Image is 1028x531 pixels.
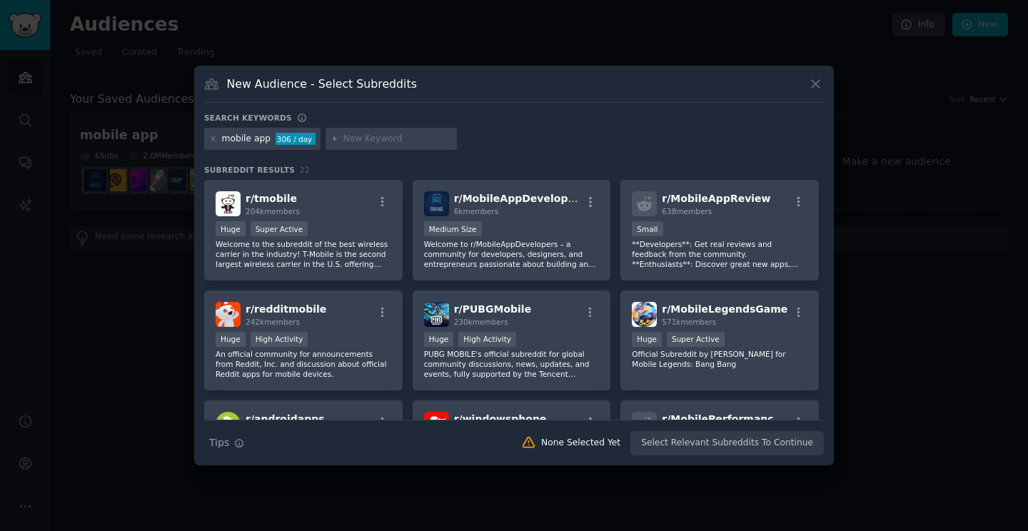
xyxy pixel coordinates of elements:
span: r/ PUBGMobile [454,303,532,315]
p: **Developers**: Get real reviews and feedback from the community. **Enthusiasts**: Discover great... [632,239,807,269]
span: 6k members [454,207,499,216]
img: windowsphone [424,412,449,437]
span: 638 members [662,207,712,216]
div: High Activity [251,332,308,347]
span: r/ MobileAppDevelopers [454,193,585,204]
span: 204k members [246,207,300,216]
img: MobileAppDevelopers [424,191,449,216]
img: tmobile [216,191,241,216]
div: Huge [216,221,246,236]
div: 306 / day [276,133,316,146]
span: 22 [300,166,310,174]
p: Official Subreddit by [PERSON_NAME] for Mobile Legends: Bang Bang [632,349,807,369]
span: r/ MobileAppReview [662,193,770,204]
div: Huge [632,332,662,347]
span: r/ androidapps [246,413,325,425]
p: An official community for announcements from Reddit, Inc. and discussion about official Reddit ap... [216,349,391,379]
div: Super Active [251,221,308,236]
h3: Search keywords [204,113,292,123]
div: Huge [216,332,246,347]
div: Super Active [667,332,725,347]
h3: New Audience - Select Subreddits [227,76,417,91]
div: Small [632,221,662,236]
span: r/ windowsphone [454,413,547,425]
div: High Activity [458,332,516,347]
span: 571k members [662,318,716,326]
input: New Keyword [343,133,452,146]
img: androidapps [216,412,241,437]
img: PUBGMobile [424,302,449,327]
span: r/ MobilePerformanceApp [662,413,802,425]
span: r/ MobileLegendsGame [662,303,787,315]
div: None Selected Yet [541,437,620,450]
button: Tips [204,430,249,455]
img: redditmobile [216,302,241,327]
p: Welcome to the subreddit of the best wireless carrier in the industry! T-Mobile is the second lar... [216,239,391,269]
div: Medium Size [424,221,482,236]
p: Welcome to r/MobileAppDevelopers – a community for developers, designers, and entrepreneurs passi... [424,239,600,269]
p: PUBG MOBILE's official subreddit for global community discussions, news, updates, and events, ful... [424,349,600,379]
span: 230k members [454,318,508,326]
div: Huge [424,332,454,347]
span: r/ tmobile [246,193,297,204]
span: 242k members [246,318,300,326]
img: MobileLegendsGame [632,302,657,327]
span: r/ redditmobile [246,303,326,315]
span: Tips [209,435,229,450]
div: mobile app [222,133,271,146]
span: Subreddit Results [204,165,295,175]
